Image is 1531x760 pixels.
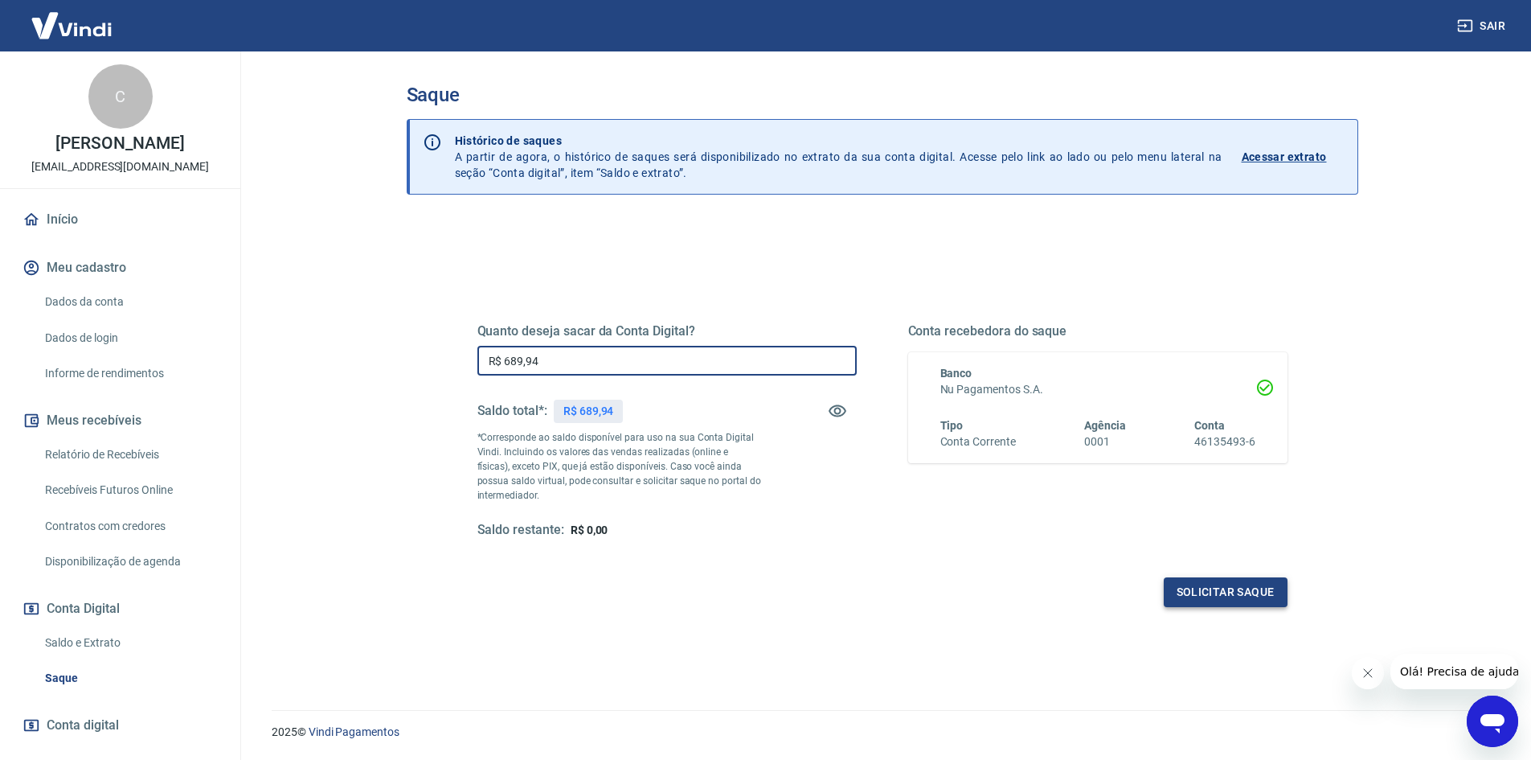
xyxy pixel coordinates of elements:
iframe: Fechar mensagem [1352,657,1384,689]
a: Disponibilização de agenda [39,545,221,578]
button: Meu cadastro [19,250,221,286]
span: Conta digital [47,714,119,737]
button: Solicitar saque [1164,577,1287,607]
span: Olá! Precisa de ajuda? [10,11,135,24]
span: Agência [1084,419,1126,432]
span: Tipo [940,419,964,432]
img: Vindi [19,1,124,50]
a: Contratos com credores [39,510,221,543]
h5: Saldo total*: [477,403,547,419]
h5: Saldo restante: [477,522,564,539]
button: Meus recebíveis [19,403,221,438]
p: R$ 689,94 [563,403,614,420]
a: Dados da conta [39,286,221,318]
h6: Nu Pagamentos S.A. [940,381,1255,398]
h5: Quanto deseja sacar da Conta Digital? [477,323,857,339]
span: Conta [1194,419,1225,432]
a: Acessar extrato [1242,133,1345,181]
p: [EMAIL_ADDRESS][DOMAIN_NAME] [31,158,209,175]
a: Saque [39,662,221,695]
p: *Corresponde ao saldo disponível para uso na sua Conta Digital Vindi. Incluindo os valores das ve... [477,430,762,503]
h6: 0001 [1084,433,1126,450]
p: [PERSON_NAME] [55,135,184,152]
p: A partir de agora, o histórico de saques será disponibilizado no extrato da sua conta digital. Ac... [455,133,1222,181]
h6: 46135493-6 [1194,433,1255,450]
span: R$ 0,00 [571,524,608,536]
span: Banco [940,367,972,380]
p: Histórico de saques [455,133,1222,149]
a: Vindi Pagamentos [309,725,399,738]
a: Conta digital [19,708,221,743]
iframe: Mensagem da empresa [1390,654,1518,689]
iframe: Botão para abrir a janela de mensagens [1467,696,1518,747]
a: Início [19,202,221,237]
button: Sair [1454,11,1512,41]
a: Dados de login [39,322,221,355]
a: Informe de rendimentos [39,357,221,390]
h3: Saque [407,84,1358,106]
p: Acessar extrato [1242,149,1327,165]
button: Conta Digital [19,591,221,626]
h6: Conta Corrente [940,433,1016,450]
p: 2025 © [272,724,1492,741]
a: Relatório de Recebíveis [39,438,221,471]
a: Saldo e Extrato [39,626,221,659]
div: C [88,64,153,129]
a: Recebíveis Futuros Online [39,474,221,507]
h5: Conta recebedora do saque [908,323,1287,339]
